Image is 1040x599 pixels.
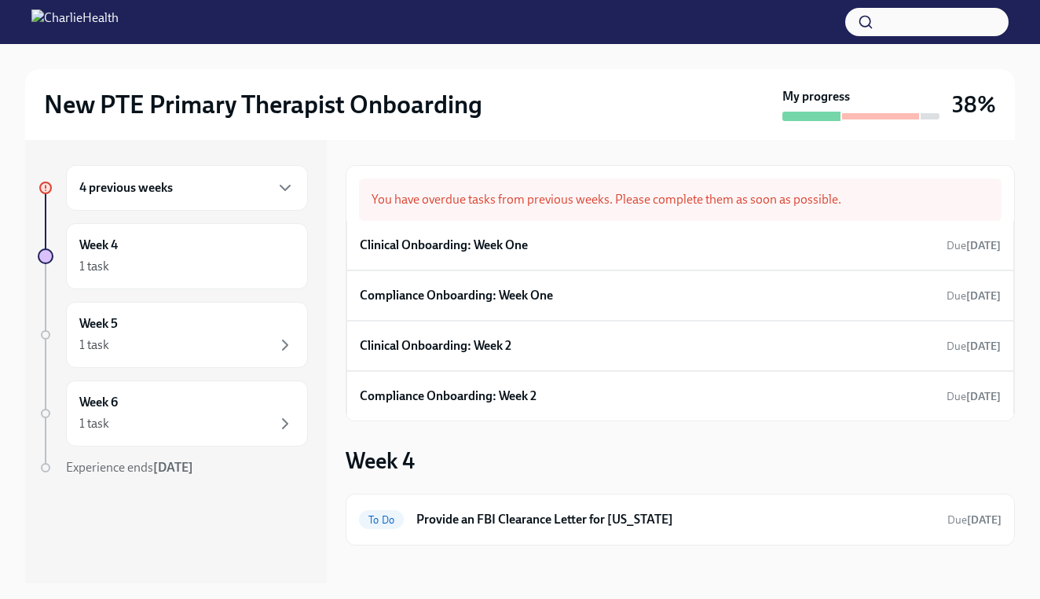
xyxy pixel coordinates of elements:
[66,460,193,475] span: Experience ends
[38,302,308,368] a: Week 51 task
[947,289,1001,303] span: Due
[31,9,119,35] img: CharlieHealth
[360,287,553,304] h6: Compliance Onboarding: Week One
[360,237,528,254] h6: Clinical Onboarding: Week One
[79,179,173,197] h6: 4 previous weeks
[360,384,1001,408] a: Compliance Onboarding: Week 2Due[DATE]
[947,238,1001,253] span: September 20th, 2025 09:00
[359,514,404,526] span: To Do
[966,340,1001,353] strong: [DATE]
[79,415,109,432] div: 1 task
[947,339,1001,354] span: September 27th, 2025 09:00
[79,336,109,354] div: 1 task
[38,380,308,446] a: Week 61 task
[966,390,1001,403] strong: [DATE]
[79,258,109,275] div: 1 task
[44,89,482,120] h2: New PTE Primary Therapist Onboarding
[359,178,1002,221] div: You have overdue tasks from previous weeks. Please complete them as soon as possible.
[947,389,1001,404] span: September 27th, 2025 09:00
[782,88,850,105] strong: My progress
[346,446,415,475] h3: Week 4
[360,334,1001,358] a: Clinical Onboarding: Week 2Due[DATE]
[967,513,1002,527] strong: [DATE]
[947,390,1001,403] span: Due
[360,284,1001,307] a: Compliance Onboarding: Week OneDue[DATE]
[360,337,511,355] h6: Clinical Onboarding: Week 2
[66,165,308,211] div: 4 previous weeks
[79,315,118,333] h6: Week 5
[952,90,996,119] h3: 38%
[947,288,1001,303] span: September 20th, 2025 09:00
[360,388,536,405] h6: Compliance Onboarding: Week 2
[359,507,1002,532] a: To DoProvide an FBI Clearance Letter for [US_STATE]Due[DATE]
[947,239,1001,252] span: Due
[947,513,1002,527] span: October 23rd, 2025 09:00
[79,237,118,254] h6: Week 4
[966,239,1001,252] strong: [DATE]
[947,513,1002,527] span: Due
[966,289,1001,303] strong: [DATE]
[360,233,1001,257] a: Clinical Onboarding: Week OneDue[DATE]
[153,460,193,475] strong: [DATE]
[416,511,935,528] h6: Provide an FBI Clearance Letter for [US_STATE]
[38,223,308,289] a: Week 41 task
[947,340,1001,353] span: Due
[79,394,118,411] h6: Week 6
